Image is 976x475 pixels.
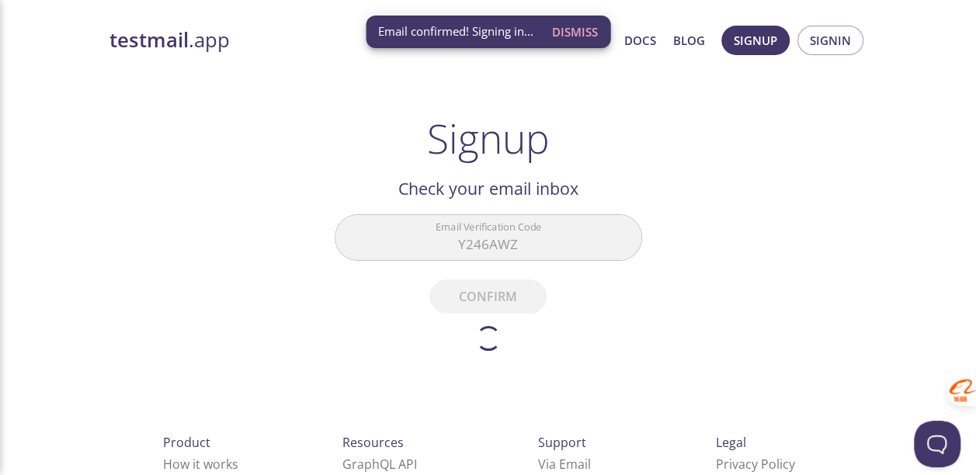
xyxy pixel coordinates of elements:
[797,26,863,55] button: Signin
[673,30,705,50] a: Blog
[914,421,960,467] iframe: Help Scout Beacon - Open
[538,434,586,451] span: Support
[163,456,238,473] a: How it works
[427,115,550,161] h1: Signup
[716,456,795,473] a: Privacy Policy
[335,175,642,202] h2: Check your email inbox
[552,22,598,42] span: Dismiss
[624,30,656,50] a: Docs
[538,456,591,473] a: Via Email
[109,26,189,54] strong: testmail
[721,26,790,55] button: Signup
[342,434,404,451] span: Resources
[546,17,604,47] button: Dismiss
[734,30,777,50] span: Signup
[163,434,210,451] span: Product
[378,23,533,40] span: Email confirmed! Signing in...
[342,456,417,473] a: GraphQL API
[810,30,851,50] span: Signin
[109,27,474,54] a: testmail.app
[716,434,746,451] span: Legal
